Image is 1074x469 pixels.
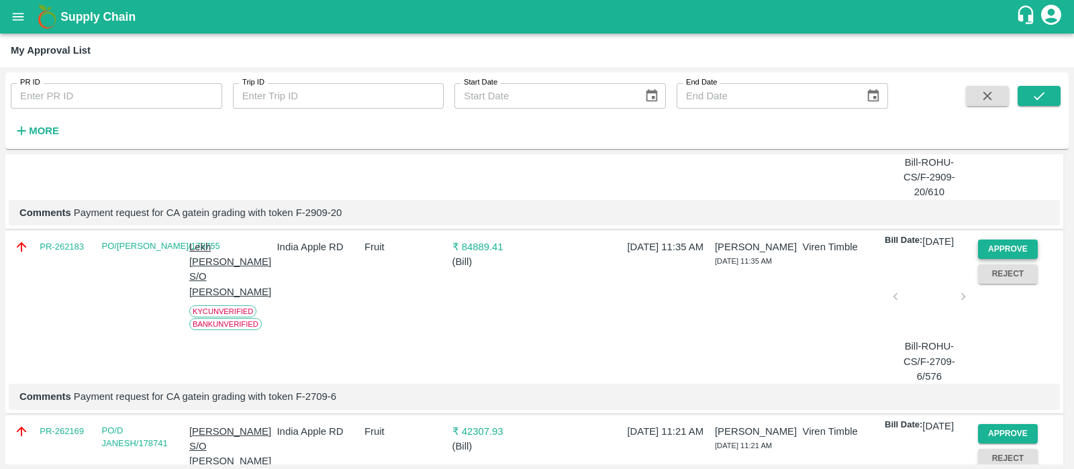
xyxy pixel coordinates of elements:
button: Choose date [639,83,665,109]
a: PO/D JANESH/178741 [102,425,168,449]
span: [DATE] 11:35 AM [715,257,772,265]
div: customer-support [1016,5,1039,29]
a: PR-262183 [40,240,84,254]
div: My Approval List [11,42,91,59]
p: [PERSON_NAME] [715,424,797,439]
button: Reject [978,264,1038,284]
p: [DATE] [922,234,954,249]
p: India Apple RD [277,240,359,254]
label: End Date [686,77,717,88]
p: [DATE] [922,419,954,433]
label: PR ID [20,77,40,88]
img: logo [34,3,60,30]
p: Bill-ROHU-CS/F-2909-20/610 [901,155,958,200]
p: [PERSON_NAME] S/O [PERSON_NAME] [189,424,271,469]
a: PO/[PERSON_NAME]/178755 [102,241,220,251]
strong: More [29,125,59,136]
p: Viren Timble [803,424,885,439]
p: [PERSON_NAME] [715,240,797,254]
p: India Apple RD [277,424,359,439]
button: More [11,119,62,142]
label: Start Date [464,77,497,88]
p: Fruit [364,424,446,439]
p: Bill Date: [885,234,922,249]
button: Reject [978,449,1038,468]
b: Comments [19,207,71,218]
p: Payment request for CA gatein grading with token F-2909-20 [19,205,1049,220]
input: End Date [677,83,855,109]
p: Fruit [364,240,446,254]
div: account of current user [1039,3,1063,31]
b: Supply Chain [60,10,136,23]
p: Viren Timble [803,240,885,254]
p: ₹ 84889.41 [452,240,534,254]
input: Enter PR ID [11,83,222,109]
b: Comments [19,391,71,402]
button: open drawer [3,1,34,32]
p: ₹ 42307.93 [452,424,534,439]
p: Lekh [PERSON_NAME] S/O [PERSON_NAME] [189,240,271,299]
p: Payment request for CA gatein grading with token F-2709-6 [19,389,1049,404]
a: PR-262169 [40,425,84,438]
span: KYC Unverified [189,305,256,317]
p: [DATE] 11:21 AM [628,424,710,439]
p: Bill Date: [885,419,922,433]
input: Enter Trip ID [233,83,444,109]
button: Choose date [861,83,886,109]
p: ( Bill ) [452,439,534,454]
a: Supply Chain [60,7,1016,26]
button: Approve [978,424,1038,444]
span: [DATE] 11:21 AM [715,441,772,450]
p: [DATE] 11:35 AM [628,240,710,254]
span: Bank Unverified [189,318,262,330]
p: Bill-ROHU-CS/F-2709-6/576 [901,339,958,384]
label: Trip ID [242,77,264,88]
input: Start Date [454,83,633,109]
p: ( Bill ) [452,254,534,269]
button: Approve [978,240,1038,259]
